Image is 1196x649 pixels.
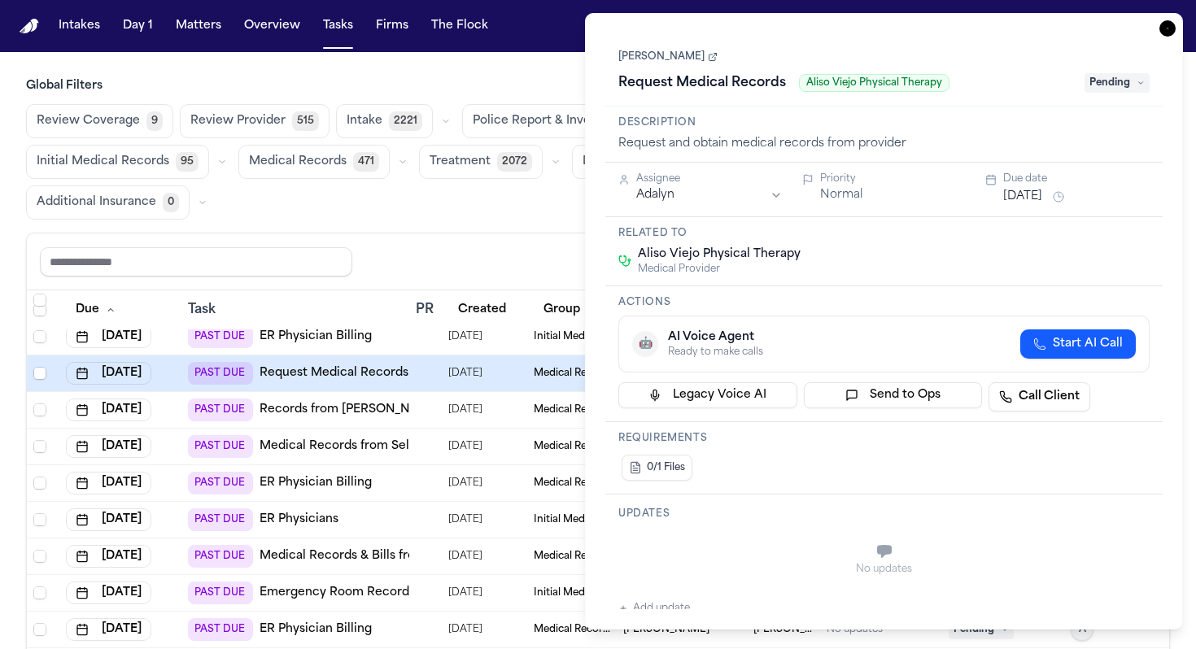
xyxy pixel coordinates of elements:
[425,11,495,41] button: The Flock
[389,111,422,131] span: 2221
[1020,329,1136,359] button: Start AI Call
[618,432,1150,445] h3: Requirements
[163,193,179,212] span: 0
[668,329,763,346] div: AI Voice Agent
[20,19,39,34] img: Finch Logo
[618,507,1150,521] h3: Updates
[26,145,209,179] button: Initial Medical Records95
[622,455,692,481] button: 0/1 Files
[1085,73,1150,93] span: Pending
[618,116,1150,129] h3: Description
[572,145,709,179] button: Demand Letter78
[612,70,792,96] h1: Request Medical Records
[1003,172,1150,185] div: Due date
[820,172,967,185] div: Priority
[176,152,199,172] span: 95
[292,111,319,131] span: 515
[1003,189,1042,205] button: [DATE]
[188,618,253,641] span: PAST DUE
[618,563,1150,576] div: No updates
[190,113,286,129] span: Review Provider
[116,11,159,41] button: Day 1
[37,194,156,211] span: Additional Insurance
[26,104,173,138] button: Review Coverage9
[1053,336,1123,352] span: Start AI Call
[37,113,140,129] span: Review Coverage
[618,136,1150,152] div: Request and obtain medical records from provider
[638,263,801,276] span: Medical Provider
[799,74,949,92] span: Aliso Viejo Physical Therapy
[37,154,169,170] span: Initial Medical Records
[448,618,482,641] span: 7/24/2025, 8:50:30 AM
[33,623,46,636] span: Select row
[169,11,228,41] button: Matters
[180,104,330,138] button: Review Provider515
[20,19,39,34] a: Home
[336,104,433,138] button: Intake2221
[639,336,653,352] span: 🤖
[238,145,390,179] button: Medical Records471
[989,382,1090,412] a: Call Client
[638,246,801,263] span: Aliso Viejo Physical Therapy
[353,152,379,172] span: 471
[238,11,307,41] button: Overview
[497,152,532,172] span: 2072
[647,461,685,474] span: 0/1 Files
[618,50,718,63] a: [PERSON_NAME]
[1049,187,1068,207] button: Snooze task
[534,623,610,636] span: Medical Records
[347,113,382,129] span: Intake
[369,11,415,41] button: Firms
[636,172,783,185] div: Assignee
[462,104,687,138] button: Police Report & Investigation426
[66,618,151,641] button: [DATE]
[583,154,670,170] span: Demand Letter
[26,185,190,220] button: Additional Insurance0
[668,346,763,359] div: Ready to make calls
[618,382,797,408] button: Legacy Voice AI
[430,154,491,170] span: Treatment
[618,227,1150,240] h3: Related to
[249,154,347,170] span: Medical Records
[804,382,983,408] button: Send to Ops
[419,145,543,179] button: Treatment2072
[618,599,690,618] button: Add update
[820,187,862,203] button: Normal
[473,113,641,129] span: Police Report & Investigation
[260,621,372,638] a: ER Physician Billing
[146,111,163,131] span: 9
[316,11,360,41] button: Tasks
[618,296,1150,309] h3: Actions
[26,78,1170,94] h3: Global Filters
[52,11,107,41] button: Intakes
